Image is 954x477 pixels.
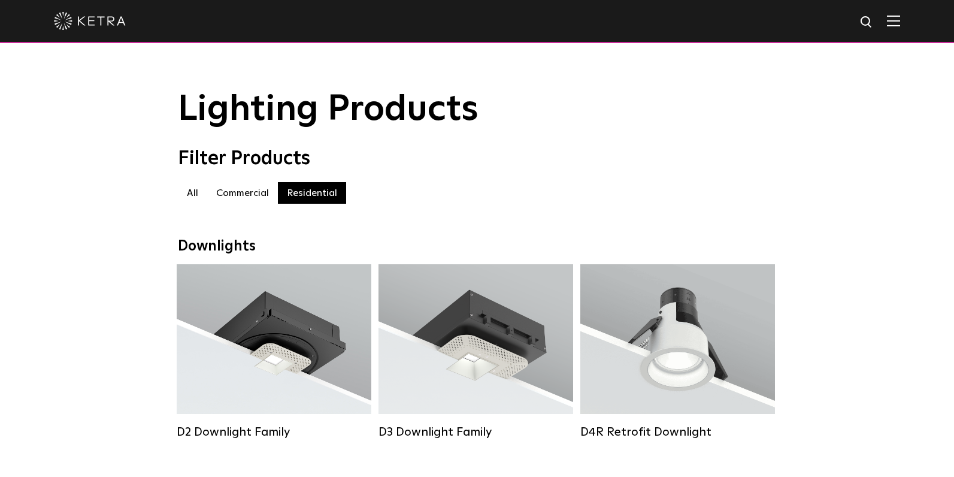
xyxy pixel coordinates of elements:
[580,264,775,439] a: D4R Retrofit Downlight Lumen Output:800Colors:White / BlackBeam Angles:15° / 25° / 40° / 60°Watta...
[378,425,573,439] div: D3 Downlight Family
[178,182,207,204] label: All
[207,182,278,204] label: Commercial
[378,264,573,439] a: D3 Downlight Family Lumen Output:700 / 900 / 1100Colors:White / Black / Silver / Bronze / Paintab...
[580,425,775,439] div: D4R Retrofit Downlight
[278,182,346,204] label: Residential
[54,12,126,30] img: ketra-logo-2019-white
[177,425,371,439] div: D2 Downlight Family
[887,15,900,26] img: Hamburger%20Nav.svg
[178,147,777,170] div: Filter Products
[177,264,371,439] a: D2 Downlight Family Lumen Output:1200Colors:White / Black / Gloss Black / Silver / Bronze / Silve...
[178,92,478,128] span: Lighting Products
[178,238,777,255] div: Downlights
[859,15,874,30] img: search icon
